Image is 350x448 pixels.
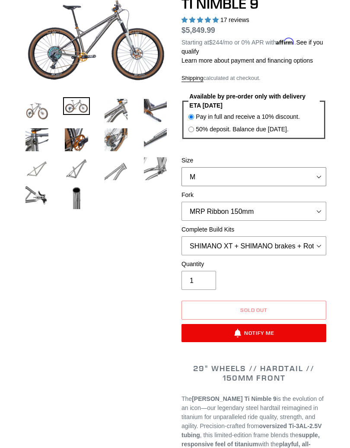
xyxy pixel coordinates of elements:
img: Load image into Gallery viewer, TI NIMBLE 9 [142,97,169,124]
div: calculated at checkout. [181,74,326,83]
label: Quantity [181,260,326,269]
button: Notify Me [181,324,326,342]
img: Load image into Gallery viewer, TI NIMBLE 9 [24,156,50,182]
button: Sold out [181,301,326,320]
img: Load image into Gallery viewer, TI NIMBLE 9 [63,97,89,114]
a: Learn more about payment and financing options [181,57,313,64]
span: $5,849.99 [181,26,215,35]
span: Sold out [240,307,268,313]
label: 50% deposit. Balance due [DATE]. [196,125,289,134]
label: Fork [181,191,326,200]
label: Pay in full and receive a 10% discount. [196,112,299,121]
img: Load image into Gallery viewer, TI NIMBLE 9 [103,127,129,153]
img: Load image into Gallery viewer, TI NIMBLE 9 [103,97,129,124]
span: $244 [209,39,223,46]
label: Size [181,156,326,165]
img: Load image into Gallery viewer, TI NIMBLE 9 [63,156,89,182]
strong: [PERSON_NAME] Ti Nimble 9 [192,395,277,402]
img: Load image into Gallery viewer, TI NIMBLE 9 [24,184,50,211]
span: Affirm [276,38,294,45]
span: 4.88 stars [181,16,220,23]
img: Load image into Gallery viewer, TI NIMBLE 9 [63,184,89,211]
p: Starting at /mo or 0% APR with . [181,36,326,56]
span: 29" WHEELS // HARDTAIL // 150MM FRONT [193,363,315,383]
a: Shipping [181,75,204,82]
legend: Available by pre-order only with delivery ETA [DATE] [188,92,320,110]
strong: oversized Ti-3AL-2.5V tubing [181,423,322,438]
img: Load image into Gallery viewer, TI NIMBLE 9 [24,97,50,124]
img: Load image into Gallery viewer, TI NIMBLE 9 [24,127,50,153]
strong: supple, responsive feel of titanium [181,432,320,448]
img: Load image into Gallery viewer, TI NIMBLE 9 [142,127,169,153]
span: 17 reviews [220,16,249,23]
img: Load image into Gallery viewer, TI NIMBLE 9 [142,156,169,182]
label: Complete Build Kits [181,225,326,234]
img: Load image into Gallery viewer, TI NIMBLE 9 [103,156,129,182]
img: Load image into Gallery viewer, TI NIMBLE 9 [63,127,89,153]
